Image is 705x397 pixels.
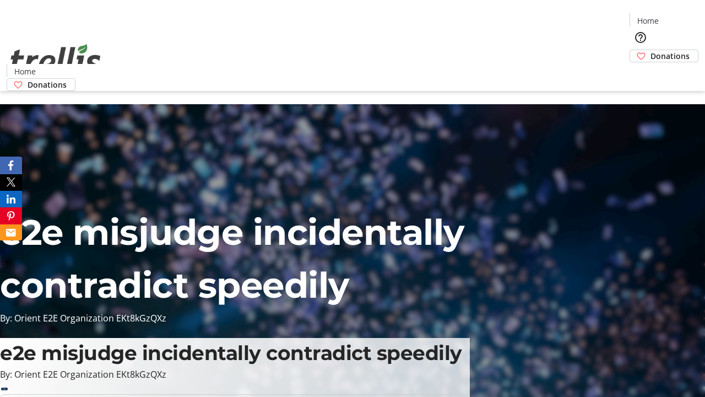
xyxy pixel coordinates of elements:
[637,15,659,26] span: Home
[28,79,67,90] span: Donations
[630,62,652,84] button: Cart
[630,15,665,26] a: Home
[14,66,36,77] span: Home
[7,66,42,77] a: Home
[630,26,652,49] button: Help
[7,78,75,91] a: Donations
[650,50,690,62] span: Donations
[630,50,698,62] a: Donations
[7,32,105,87] img: Orient E2E Organization EKt8kGzQXz's Logo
